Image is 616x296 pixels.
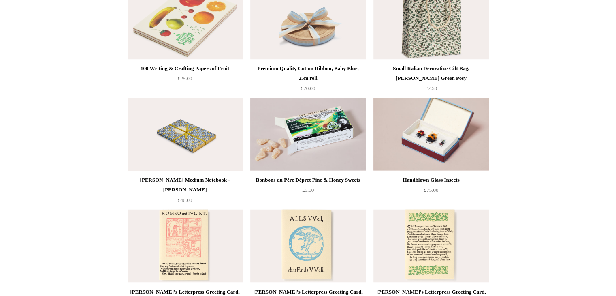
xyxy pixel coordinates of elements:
[130,64,241,73] div: 100 Writing & Crafting Papers of Fruit
[250,209,365,282] a: Shakespeare's Letterpress Greeting Card, All's Well that Ends Well Shakespeare's Letterpress Gree...
[250,98,365,171] img: Bonbons du Père Dépret Pine & Honey Sweets
[301,85,315,91] span: £20.00
[252,175,363,185] div: Bonbons du Père Dépret Pine & Honey Sweets
[373,98,488,171] a: Handblown Glass Insects Handblown Glass Insects
[424,187,439,193] span: £75.00
[130,175,241,195] div: [PERSON_NAME] Medium Notebook - [PERSON_NAME]
[252,64,363,83] div: Premium Quality Cotton Ribbon, Baby Blue, 25m roll
[128,98,243,171] a: Antoinette Poisson Medium Notebook - Tison Antoinette Poisson Medium Notebook - Tison
[250,98,365,171] a: Bonbons du Père Dépret Pine & Honey Sweets Bonbons du Père Dépret Pine & Honey Sweets
[250,64,365,97] a: Premium Quality Cotton Ribbon, Baby Blue, 25m roll £20.00
[373,64,488,97] a: Small Italian Decorative Gift Bag, [PERSON_NAME] Green Posy £7.50
[128,175,243,208] a: [PERSON_NAME] Medium Notebook - [PERSON_NAME] £40.00
[373,175,488,208] a: Handblown Glass Insects £75.00
[250,209,365,282] img: Shakespeare's Letterpress Greeting Card, All's Well that Ends Well
[128,209,243,282] a: Shakespeare's Letterpress Greeting Card, Romeo and Juliet Shakespeare's Letterpress Greeting Card...
[128,209,243,282] img: Shakespeare's Letterpress Greeting Card, Romeo and Juliet
[178,197,192,203] span: £40.00
[373,98,488,171] img: Handblown Glass Insects
[302,187,314,193] span: £5.00
[375,175,486,185] div: Handblown Glass Insects
[178,75,192,82] span: £25.00
[128,64,243,97] a: 100 Writing & Crafting Papers of Fruit £25.00
[373,209,488,282] a: Shakespeare's Letterpress Greeting Card, Shall I Compare Thee Shakespeare's Letterpress Greeting ...
[128,98,243,171] img: Antoinette Poisson Medium Notebook - Tison
[373,209,488,282] img: Shakespeare's Letterpress Greeting Card, Shall I Compare Thee
[375,64,486,83] div: Small Italian Decorative Gift Bag, [PERSON_NAME] Green Posy
[425,85,437,91] span: £7.50
[250,175,365,208] a: Bonbons du Père Dépret Pine & Honey Sweets £5.00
